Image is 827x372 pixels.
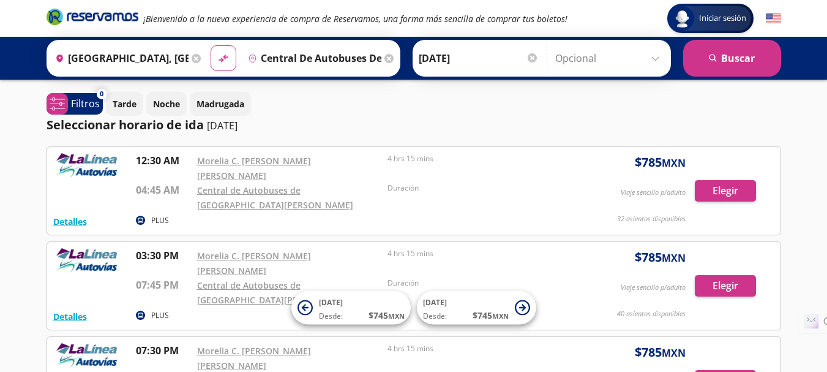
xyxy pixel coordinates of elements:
button: Tarde [106,92,143,116]
button: [DATE]Desde:$745MXN [291,291,411,325]
input: Elegir Fecha [419,43,539,74]
span: Iniciar sesión [694,12,751,25]
p: Madrugada [196,97,244,110]
p: 07:45 PM [136,278,191,292]
span: Desde: [423,311,447,322]
small: MXN [662,156,686,170]
small: MXN [662,346,686,360]
p: 4 hrs 15 mins [387,343,572,354]
p: 40 asientos disponibles [617,309,686,319]
a: Brand Logo [47,7,138,29]
button: Noche [146,92,187,116]
small: MXN [492,311,509,321]
span: $ 785 [635,343,686,362]
p: PLUS [151,215,169,226]
img: RESERVAMOS [53,153,121,178]
p: Noche [153,97,180,110]
p: Duración [387,183,572,194]
button: English [766,11,781,26]
button: Buscar [683,40,781,77]
span: Desde: [319,311,343,322]
input: Buscar Origen [50,43,189,74]
button: Detalles [53,215,87,228]
p: Viaje sencillo p/adulto [621,188,686,198]
a: Morelia C. [PERSON_NAME] [PERSON_NAME] [197,345,311,371]
p: Tarde [113,97,137,110]
input: Buscar Destino [243,43,381,74]
a: Central de Autobuses de [GEOGRAPHIC_DATA][PERSON_NAME] [197,279,353,306]
button: Elegir [695,180,756,202]
p: Seleccionar horario de ida [47,116,204,134]
p: 12:30 AM [136,153,191,168]
em: ¡Bienvenido a la nueva experiencia de compra de Reservamos, una forma más sencilla de comprar tus... [143,13,567,25]
a: Morelia C. [PERSON_NAME] [PERSON_NAME] [197,250,311,276]
a: Central de Autobuses de [GEOGRAPHIC_DATA][PERSON_NAME] [197,184,353,211]
img: RESERVAMOS [53,248,121,273]
span: $ 745 [473,309,509,322]
span: 0 [100,89,103,99]
small: MXN [662,251,686,265]
span: $ 745 [369,309,405,322]
p: 03:30 PM [136,248,191,263]
button: 0Filtros [47,93,103,115]
button: [DATE]Desde:$745MXN [417,291,536,325]
p: 04:45 AM [136,183,191,197]
i: Brand Logo [47,7,138,26]
p: 07:30 PM [136,343,191,358]
button: Madrugada [190,92,251,116]
span: [DATE] [319,297,343,308]
p: 4 hrs 15 mins [387,248,572,259]
span: $ 785 [635,153,686,172]
p: 4 hrs 15 mins [387,153,572,164]
span: $ 785 [635,248,686,267]
small: MXN [388,311,405,321]
p: PLUS [151,310,169,321]
a: Morelia C. [PERSON_NAME] [PERSON_NAME] [197,155,311,181]
button: Detalles [53,310,87,323]
p: 32 asientos disponibles [617,214,686,224]
p: Filtros [71,96,100,111]
p: [DATE] [207,118,238,133]
button: Elegir [695,275,756,297]
span: [DATE] [423,297,447,308]
p: Duración [387,278,572,289]
p: Viaje sencillo p/adulto [621,283,686,293]
input: Opcional [555,43,665,74]
img: RESERVAMOS [53,343,121,368]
